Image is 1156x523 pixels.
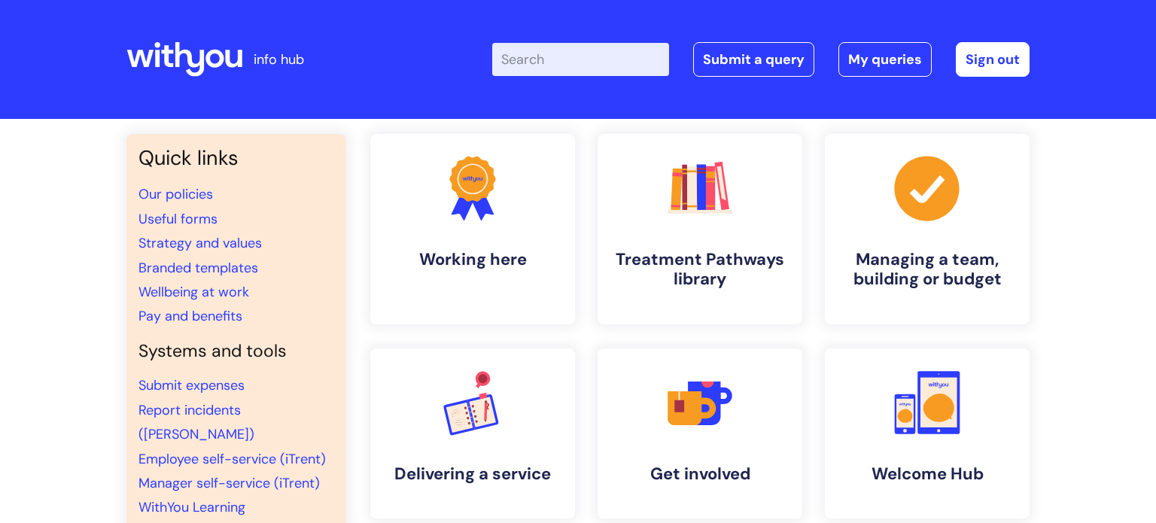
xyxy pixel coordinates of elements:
h4: Managing a team, building or budget [837,250,1018,290]
a: Working here [370,134,575,324]
a: Our policies [138,185,213,203]
h4: Welcome Hub [837,464,1018,484]
a: Report incidents ([PERSON_NAME]) [138,401,254,443]
a: Useful forms [138,210,218,228]
h4: Treatment Pathways library [610,250,790,290]
a: Submit expenses [138,376,245,394]
input: Search [492,43,669,76]
div: | - [492,42,1030,77]
a: Branded templates [138,259,258,277]
h4: Working here [382,250,563,269]
a: Strategy and values [138,234,262,252]
h4: Get involved [610,464,790,484]
a: Wellbeing at work [138,283,249,301]
p: info hub [254,47,304,71]
h3: Quick links [138,146,334,170]
a: Managing a team, building or budget [825,134,1030,324]
a: Get involved [598,348,802,518]
a: WithYou Learning [138,498,245,516]
a: Pay and benefits [138,307,242,325]
a: Submit a query [693,42,814,77]
h4: Delivering a service [382,464,563,484]
a: Welcome Hub [825,348,1030,518]
a: Manager self-service (iTrent) [138,474,320,492]
a: Delivering a service [370,348,575,518]
a: Treatment Pathways library [598,134,802,324]
a: Sign out [956,42,1030,77]
a: My queries [838,42,932,77]
h4: Systems and tools [138,341,334,362]
a: Employee self-service (iTrent) [138,450,326,468]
